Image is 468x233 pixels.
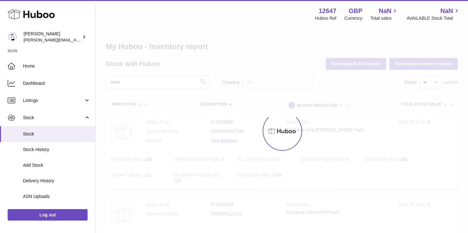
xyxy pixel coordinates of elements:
span: NaN [440,7,453,15]
span: Dashboard [23,80,90,86]
span: Stock [23,131,90,137]
span: Listings [23,98,84,104]
div: [PERSON_NAME] [24,31,81,43]
a: NaN AVAILABLE Stock Total [407,7,460,21]
a: NaN Total sales [370,7,399,21]
div: Huboo Ref [315,15,337,21]
span: Stock [23,115,84,121]
span: [PERSON_NAME][EMAIL_ADDRESS][PERSON_NAME][DOMAIN_NAME] [24,37,162,42]
span: Add Stock [23,162,90,168]
span: Delivery History [23,178,90,184]
span: AVAILABLE Stock Total [407,15,460,21]
span: Home [23,63,90,69]
strong: 12647 [319,7,337,15]
img: peter@pinter.co.uk [8,32,17,42]
span: NaN [379,7,391,15]
span: Total sales [370,15,399,21]
span: ASN Uploads [23,193,90,200]
a: Log out [8,209,88,221]
div: Currency [344,15,363,21]
span: Stock History [23,147,90,153]
strong: GBP [349,7,362,15]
